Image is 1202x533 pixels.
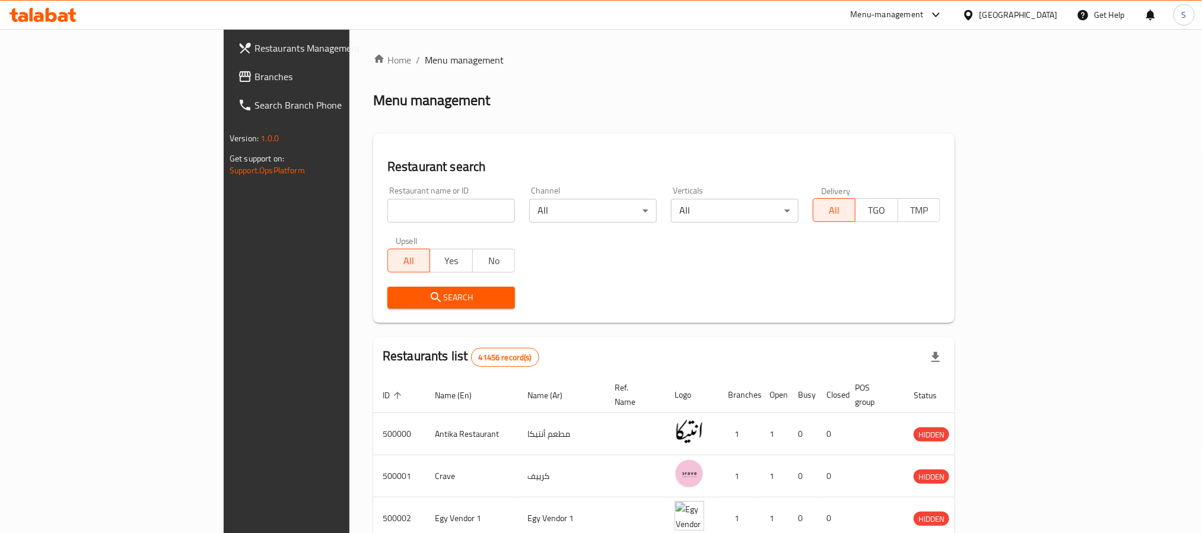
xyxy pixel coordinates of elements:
[914,428,949,442] span: HIDDEN
[383,347,539,367] h2: Restaurants list
[425,413,518,455] td: Antika Restaurant
[387,199,515,223] input: Search for restaurant name or ID..
[471,348,539,367] div: Total records count
[1182,8,1187,21] span: S
[435,252,468,269] span: Yes
[788,413,817,455] td: 0
[230,131,259,146] span: Version:
[425,53,504,67] span: Menu management
[718,377,760,413] th: Branches
[980,8,1058,21] div: [GEOGRAPHIC_DATA]
[387,287,515,309] button: Search
[675,417,704,446] img: Antika Restaurant
[788,455,817,497] td: 0
[760,413,788,455] td: 1
[260,131,279,146] span: 1.0.0
[914,427,949,442] div: HIDDEN
[527,388,578,402] span: Name (Ar)
[228,91,424,119] a: Search Branch Phone
[860,202,893,219] span: TGO
[821,186,851,195] label: Delivery
[903,202,936,219] span: TMP
[851,8,924,22] div: Menu-management
[518,455,605,497] td: كرييف
[529,199,657,223] div: All
[425,455,518,497] td: Crave
[855,198,898,222] button: TGO
[675,501,704,531] img: Egy Vendor 1
[914,470,949,484] span: HIDDEN
[817,413,845,455] td: 0
[615,380,651,409] span: Ref. Name
[387,249,430,272] button: All
[255,69,415,84] span: Branches
[855,380,890,409] span: POS group
[914,388,952,402] span: Status
[898,198,940,222] button: TMP
[818,202,851,219] span: All
[435,388,487,402] span: Name (En)
[430,249,472,272] button: Yes
[228,34,424,62] a: Restaurants Management
[921,343,950,372] div: Export file
[373,53,955,67] nav: breadcrumb
[914,512,949,526] div: HIDDEN
[383,388,405,402] span: ID
[665,377,718,413] th: Logo
[675,459,704,488] img: Crave
[788,377,817,413] th: Busy
[813,198,856,222] button: All
[760,377,788,413] th: Open
[518,413,605,455] td: مطعم أنتيكا
[914,512,949,526] span: HIDDEN
[230,151,284,166] span: Get support on:
[478,252,510,269] span: No
[914,469,949,484] div: HIDDEN
[396,237,418,245] label: Upsell
[387,158,940,176] h2: Restaurant search
[228,62,424,91] a: Branches
[817,455,845,497] td: 0
[718,413,760,455] td: 1
[393,252,425,269] span: All
[817,377,845,413] th: Closed
[718,455,760,497] td: 1
[255,98,415,112] span: Search Branch Phone
[230,163,305,178] a: Support.OpsPlatform
[472,249,515,272] button: No
[373,91,490,110] h2: Menu management
[760,455,788,497] td: 1
[671,199,799,223] div: All
[397,290,505,305] span: Search
[472,352,539,363] span: 41456 record(s)
[255,41,415,55] span: Restaurants Management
